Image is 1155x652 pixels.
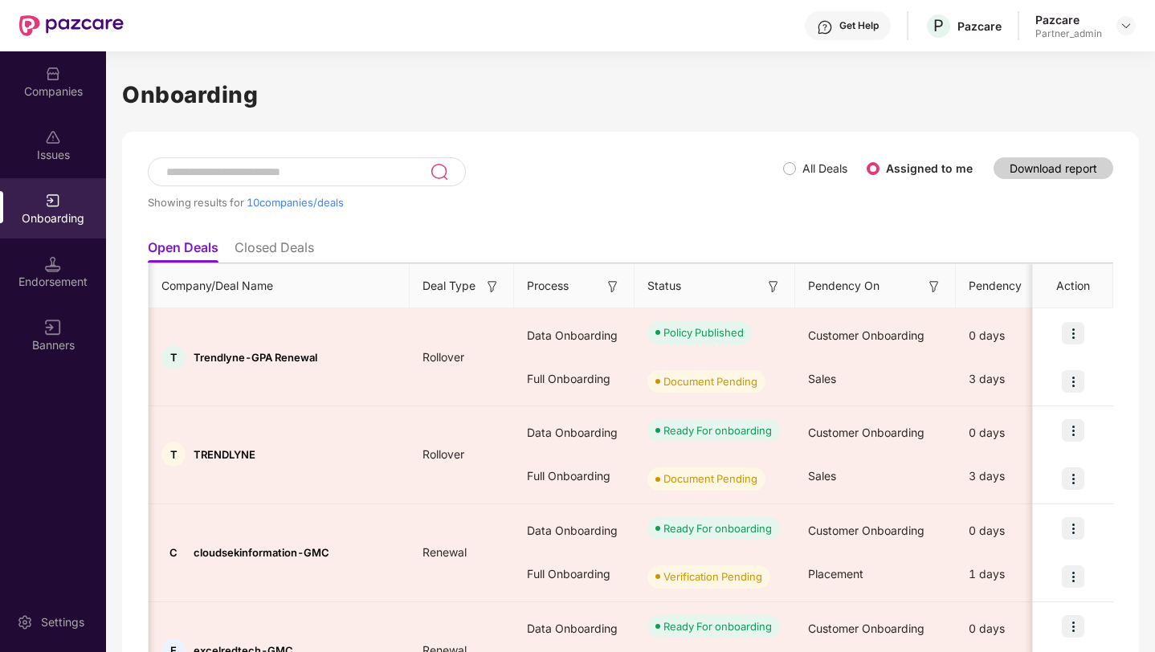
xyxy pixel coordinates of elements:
[663,324,744,340] div: Policy Published
[235,239,314,263] li: Closed Deals
[194,546,329,559] span: cloudsekinformation-GMC
[956,357,1076,401] div: 3 days
[808,567,863,581] span: Placement
[839,19,879,32] div: Get Help
[514,607,635,650] div: Data Onboarding
[808,328,924,342] span: Customer Onboarding
[1062,370,1084,393] img: icon
[514,314,635,357] div: Data Onboarding
[45,320,61,336] img: svg+xml;base64,PHN2ZyB3aWR0aD0iMTYiIGhlaWdodD0iMTYiIHZpZXdCb3g9IjAgMCAxNiAxNiIgZmlsbD0ibm9uZSIgeG...
[36,614,89,630] div: Settings
[161,540,186,564] div: C
[663,618,772,634] div: Ready For onboarding
[410,447,477,461] span: Rollover
[484,279,500,295] img: svg+xml;base64,PHN2ZyB3aWR0aD0iMTYiIGhlaWdodD0iMTYiIHZpZXdCb3g9IjAgMCAxNiAxNiIgZmlsbD0ibm9uZSIgeG...
[956,411,1076,454] div: 0 days
[148,239,218,263] li: Open Deals
[808,469,836,483] span: Sales
[19,15,124,36] img: New Pazcare Logo
[161,442,186,467] div: T
[1035,12,1102,27] div: Pazcare
[514,454,635,498] div: Full Onboarding
[663,422,772,438] div: Ready For onboarding
[808,524,924,537] span: Customer Onboarding
[647,277,681,295] span: Status
[514,357,635,401] div: Full Onboarding
[45,66,61,82] img: svg+xml;base64,PHN2ZyBpZD0iQ29tcGFuaWVzIiB4bWxucz0iaHR0cDovL3d3dy53My5vcmcvMjAwMC9zdmciIHdpZHRoPS...
[994,157,1113,179] button: Download report
[933,16,944,35] span: P
[410,350,477,364] span: Rollover
[247,196,344,209] span: 10 companies/deals
[956,607,1076,650] div: 0 days
[956,264,1076,308] th: Pendency
[194,448,255,461] span: TRENDLYNE
[808,621,924,635] span: Customer Onboarding
[765,279,782,295] img: svg+xml;base64,PHN2ZyB3aWR0aD0iMTYiIGhlaWdodD0iMTYiIHZpZXdCb3g9IjAgMCAxNiAxNiIgZmlsbD0ibm9uZSIgeG...
[45,256,61,272] img: svg+xml;base64,PHN2ZyB3aWR0aD0iMTQuNSIgaGVpZ2h0PSIxNC41IiB2aWV3Qm94PSIwIDAgMTYgMTYiIGZpbGw9Im5vbm...
[422,277,475,295] span: Deal Type
[149,264,410,308] th: Company/Deal Name
[1033,264,1113,308] th: Action
[148,196,783,209] div: Showing results for
[956,454,1076,498] div: 3 days
[663,373,757,389] div: Document Pending
[956,314,1076,357] div: 0 days
[194,351,317,364] span: Trendlyne-GPA Renewal
[808,277,880,295] span: Pendency On
[1120,19,1133,32] img: svg+xml;base64,PHN2ZyBpZD0iRHJvcGRvd24tMzJ4MzIiIHhtbG5zPSJodHRwOi8vd3d3LnczLm9yZy8yMDAwL3N2ZyIgd2...
[663,471,757,487] div: Document Pending
[926,279,942,295] img: svg+xml;base64,PHN2ZyB3aWR0aD0iMTYiIGhlaWdodD0iMTYiIHZpZXdCb3g9IjAgMCAxNiAxNiIgZmlsbD0ibm9uZSIgeG...
[817,19,833,35] img: svg+xml;base64,PHN2ZyBpZD0iSGVscC0zMngzMiIgeG1sbnM9Imh0dHA6Ly93d3cudzMub3JnLzIwMDAvc3ZnIiB3aWR0aD...
[430,162,448,181] img: svg+xml;base64,PHN2ZyB3aWR0aD0iMjQiIGhlaWdodD0iMjUiIHZpZXdCb3g9IjAgMCAyNCAyNSIgZmlsbD0ibm9uZSIgeG...
[45,193,61,209] img: svg+xml;base64,PHN2ZyB3aWR0aD0iMjAiIGhlaWdodD0iMjAiIHZpZXdCb3g9IjAgMCAyMCAyMCIgZmlsbD0ibm9uZSIgeG...
[886,161,973,175] label: Assigned to me
[17,614,33,630] img: svg+xml;base64,PHN2ZyBpZD0iU2V0dGluZy0yMHgyMCIgeG1sbnM9Imh0dHA6Ly93d3cudzMub3JnLzIwMDAvc3ZnIiB3aW...
[802,161,847,175] label: All Deals
[1062,565,1084,588] img: icon
[514,411,635,454] div: Data Onboarding
[969,277,1051,295] span: Pendency
[605,279,621,295] img: svg+xml;base64,PHN2ZyB3aWR0aD0iMTYiIGhlaWdodD0iMTYiIHZpZXdCb3g9IjAgMCAxNiAxNiIgZmlsbD0ibm9uZSIgeG...
[1062,467,1084,490] img: icon
[410,545,480,559] span: Renewal
[1062,517,1084,540] img: icon
[663,520,772,536] div: Ready For onboarding
[1062,322,1084,344] img: icon
[957,18,1002,34] div: Pazcare
[527,277,569,295] span: Process
[1062,419,1084,442] img: icon
[956,552,1076,596] div: 1 days
[1035,27,1102,40] div: Partner_admin
[45,129,61,145] img: svg+xml;base64,PHN2ZyBpZD0iSXNzdWVzX2Rpc2FibGVkIiB4bWxucz0iaHR0cDovL3d3dy53My5vcmcvMjAwMC9zdmciIH...
[1062,615,1084,638] img: icon
[808,372,836,385] span: Sales
[122,77,1139,112] h1: Onboarding
[161,345,186,369] div: T
[514,509,635,552] div: Data Onboarding
[808,426,924,439] span: Customer Onboarding
[956,509,1076,552] div: 0 days
[663,568,762,585] div: Verification Pending
[514,552,635,596] div: Full Onboarding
